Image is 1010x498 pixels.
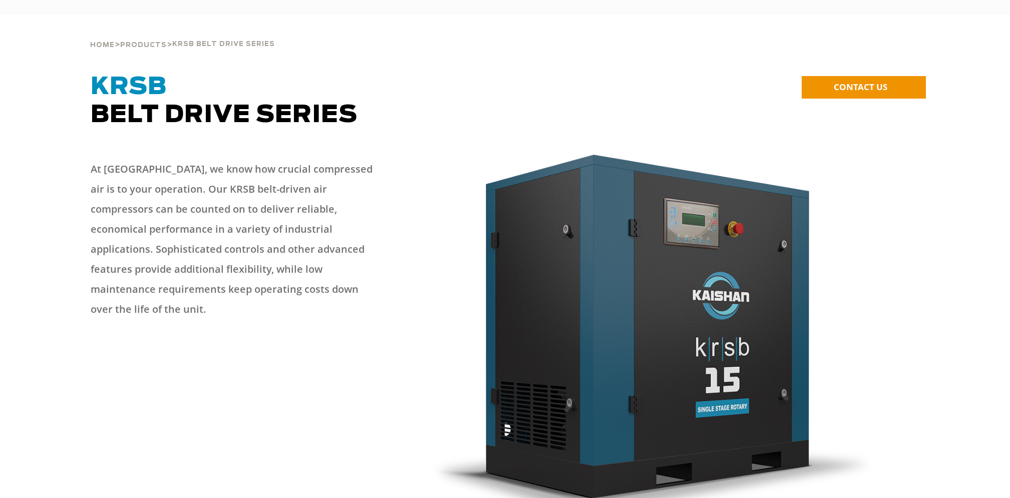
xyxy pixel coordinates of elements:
[90,40,115,49] a: Home
[834,81,887,93] span: CONTACT US
[802,76,926,99] a: CONTACT US
[120,42,167,49] span: Products
[91,159,381,319] p: At [GEOGRAPHIC_DATA], we know how crucial compressed air is to your operation. Our KRSB belt-driv...
[172,41,275,48] span: krsb belt drive series
[90,15,275,53] div: > >
[91,75,358,127] span: Belt Drive Series
[90,42,115,49] span: Home
[91,75,167,99] span: KRSB
[120,40,167,49] a: Products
